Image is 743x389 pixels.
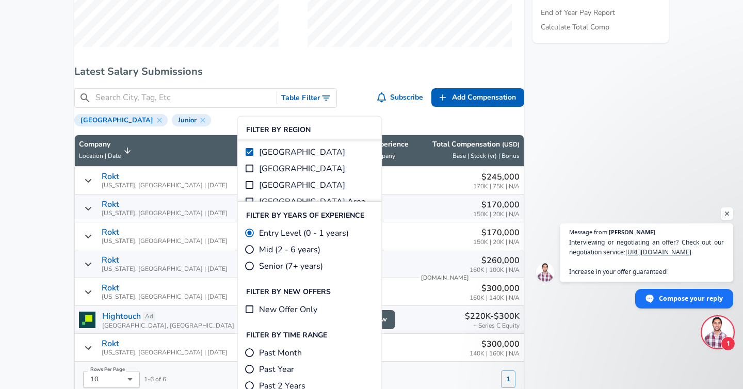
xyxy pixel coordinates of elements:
[102,310,141,322] a: Hightouch
[659,289,723,307] span: Compose your reply
[259,244,320,256] span: Mid (2 - 6 years)
[473,322,520,329] span: + Series C Equity
[83,371,140,388] div: 10
[541,8,615,18] a: End of Year Pay Report
[102,266,228,272] span: [US_STATE], [GEOGRAPHIC_DATA] | [DATE]
[102,210,228,217] span: [US_STATE], [GEOGRAPHIC_DATA] | [DATE]
[143,312,155,321] a: Ad
[102,283,119,293] p: Rokt
[246,125,311,135] p: Filter By Region
[79,139,134,162] span: CompanyLocation | Date
[470,338,520,350] p: $300,000
[473,239,520,246] span: 150K | 20K | N/A
[465,310,520,322] p: $220K-$300K
[102,349,228,356] span: [US_STATE], [GEOGRAPHIC_DATA] | [DATE]
[102,172,119,181] p: Rokt
[259,146,345,158] span: [GEOGRAPHIC_DATA]
[79,139,121,150] p: Company
[473,199,520,211] p: $170,000
[473,211,520,218] span: 150K | 20K | N/A
[246,210,364,221] p: Filter By Years Of Experience
[470,282,520,295] p: $300,000
[102,255,119,265] p: Rokt
[502,140,520,149] button: (USD)
[470,350,520,357] span: 140K | 160K | N/A
[432,139,520,150] p: Total Compensation
[79,152,121,160] span: Location | Date
[102,339,119,348] p: Rokt
[721,336,735,351] span: 1
[702,317,733,348] div: Open chat
[453,152,520,160] span: Base | Stock (yr) | Bonus
[431,88,524,107] a: Add Compensation
[470,267,520,273] span: 160K | 100K | N/A
[172,114,211,126] div: Junior
[473,171,520,183] p: $245,000
[259,260,323,272] span: Senior (7+ years)
[259,179,345,191] span: [GEOGRAPHIC_DATA]
[473,226,520,239] p: $170,000
[470,295,520,301] span: 160K | 140K | N/A
[375,88,428,107] button: Subscribe
[470,254,520,267] p: $260,000
[259,227,349,239] span: Entry Level (0 - 1 years)
[79,312,95,328] img: hightouchlogo.png
[102,228,119,237] p: Rokt
[259,347,302,359] span: Past Month
[95,91,272,104] input: Search City, Tag, Etc
[102,182,228,189] span: [US_STATE], [GEOGRAPHIC_DATA] | [DATE]
[259,363,294,376] span: Past Year
[569,237,724,277] span: Interviewing or negotiating an offer? Check out our negotiation service: Increase in your offer g...
[102,238,228,245] span: [US_STATE], [GEOGRAPHIC_DATA] | [DATE]
[76,116,157,124] span: [GEOGRAPHIC_DATA]
[609,229,655,235] span: [PERSON_NAME]
[452,91,516,104] span: Add Compensation
[569,229,607,235] span: Message from
[277,89,336,108] button: Toggle Search Filters
[74,114,168,126] div: [GEOGRAPHIC_DATA]
[90,366,125,372] label: Rows Per Page
[74,63,524,80] h6: Latest Salary Submissions
[501,370,515,388] button: 1
[102,294,228,300] span: [US_STATE], [GEOGRAPHIC_DATA] | [DATE]
[75,362,166,388] div: 1 - 6 of 6
[259,303,317,316] span: New Offer Only
[246,330,327,341] p: Filter By Time Range
[418,139,520,162] span: Total Compensation (USD) Base | Stock (yr) | Bonus
[174,116,201,124] span: Junior
[259,163,345,175] span: [GEOGRAPHIC_DATA]
[259,196,365,208] span: [GEOGRAPHIC_DATA] Area
[541,22,609,33] a: Calculate Total Comp
[246,287,331,297] p: Filter By New Offers
[102,200,119,209] p: Rokt
[473,183,520,190] span: 170K | 75K | N/A
[102,322,234,329] span: [GEOGRAPHIC_DATA], [GEOGRAPHIC_DATA]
